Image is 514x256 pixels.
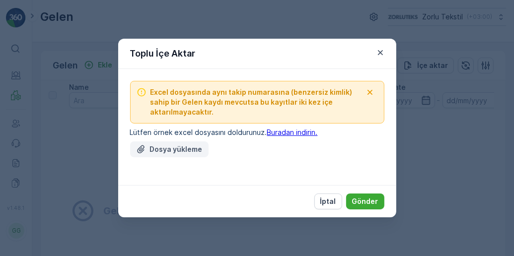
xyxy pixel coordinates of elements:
[130,141,209,157] button: Dosya Yükle
[346,193,384,209] button: Gönder
[130,128,384,137] p: Lütfen örnek excel dosyasını doldurunuz.
[314,193,342,209] button: İptal
[320,196,336,206] p: İptal
[150,87,362,117] span: Excel dosyasında aynı takip numarasına (benzersiz kimlik) sahip bir Gelen kaydı mevcutsa bu kayıt...
[150,144,203,154] p: Dosya yükleme
[352,196,378,206] p: Gönder
[267,128,318,136] a: Buradan indirin.
[130,47,196,61] p: Toplu İçe Aktar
